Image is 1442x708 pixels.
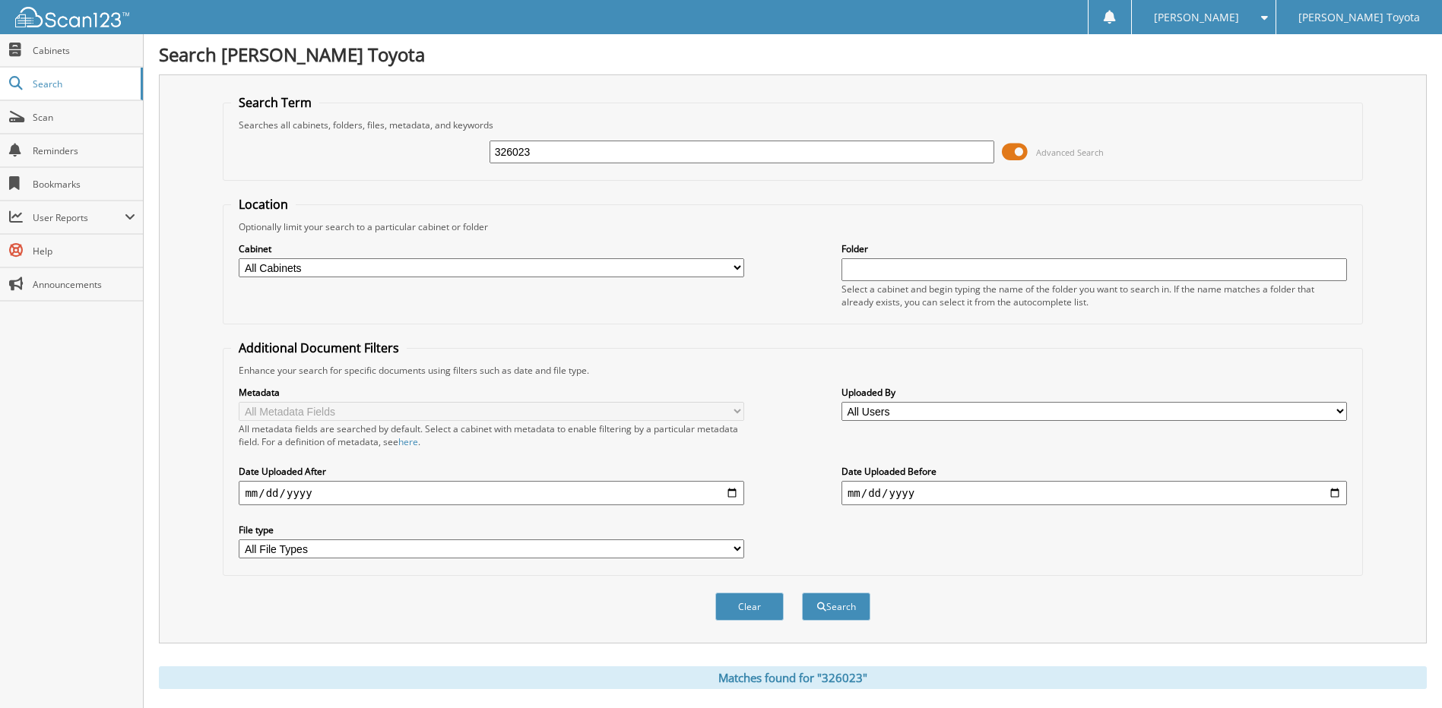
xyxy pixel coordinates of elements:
[15,7,129,27] img: scan123-logo-white.svg
[159,42,1427,67] h1: Search [PERSON_NAME] Toyota
[33,111,135,124] span: Scan
[841,283,1347,308] div: Select a cabinet and begin typing the name of the folder you want to search in. If the name match...
[841,242,1347,255] label: Folder
[841,481,1347,505] input: end
[33,211,125,224] span: User Reports
[231,94,319,111] legend: Search Term
[231,196,296,213] legend: Location
[715,593,784,621] button: Clear
[33,77,133,90] span: Search
[239,465,744,478] label: Date Uploaded After
[841,386,1347,399] label: Uploaded By
[802,593,870,621] button: Search
[239,242,744,255] label: Cabinet
[1154,13,1239,22] span: [PERSON_NAME]
[33,245,135,258] span: Help
[231,220,1354,233] div: Optionally limit your search to a particular cabinet or folder
[398,435,418,448] a: here
[33,178,135,191] span: Bookmarks
[33,278,135,291] span: Announcements
[239,481,744,505] input: start
[231,340,407,356] legend: Additional Document Filters
[239,523,744,536] label: File type
[239,386,744,399] label: Metadata
[841,465,1347,478] label: Date Uploaded Before
[231,364,1354,377] div: Enhance your search for specific documents using filters such as date and file type.
[1298,13,1420,22] span: [PERSON_NAME] Toyota
[159,666,1427,689] div: Matches found for "326023"
[239,422,744,448] div: All metadata fields are searched by default. Select a cabinet with metadata to enable filtering b...
[33,44,135,57] span: Cabinets
[1036,147,1104,158] span: Advanced Search
[231,119,1354,131] div: Searches all cabinets, folders, files, metadata, and keywords
[33,144,135,157] span: Reminders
